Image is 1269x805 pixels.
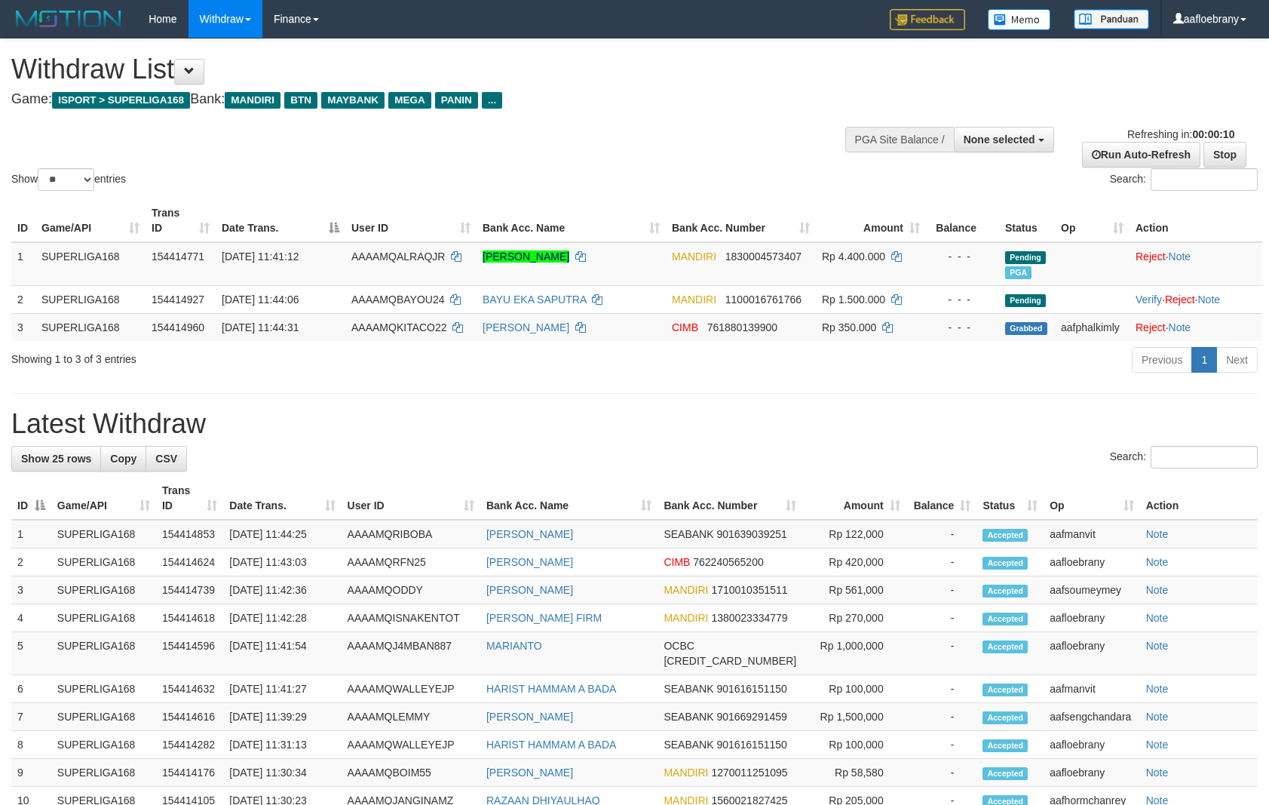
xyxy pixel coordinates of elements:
td: · [1130,313,1262,341]
td: Rp 100,000 [802,731,906,759]
span: Marked by aafsoumeymey [1005,266,1031,279]
th: Op: activate to sort column ascending [1055,199,1130,242]
td: aafloebrany [1044,731,1139,759]
a: Note [1169,250,1191,263]
span: MANDIRI [664,584,708,596]
label: Search: [1110,168,1258,191]
th: Bank Acc. Number: activate to sort column ascending [657,477,802,520]
a: [PERSON_NAME] [486,584,573,596]
td: Rp 1,500,000 [802,703,906,731]
span: CIMB [672,321,698,333]
td: SUPERLIGA168 [51,520,156,548]
a: [PERSON_NAME] [486,711,573,723]
th: Balance [926,199,999,242]
td: 154414176 [156,759,223,787]
td: SUPERLIGA168 [51,731,156,759]
span: Copy 901639039251 to clipboard [716,528,786,540]
td: - [906,632,977,675]
span: Accepted [982,739,1028,752]
th: Game/API: activate to sort column ascending [35,199,146,242]
td: SUPERLIGA168 [51,548,156,576]
a: [PERSON_NAME] [486,528,573,540]
span: SEABANK [664,711,713,723]
td: Rp 100,000 [802,675,906,703]
td: - [906,548,977,576]
a: Note [1146,584,1169,596]
span: Pending [1005,251,1046,264]
a: Note [1197,293,1220,306]
td: 154414739 [156,576,223,604]
td: AAAAMQBOIM55 [342,759,480,787]
th: ID: activate to sort column descending [11,477,51,520]
span: 154414927 [152,293,204,306]
a: MARIANTO [486,640,542,652]
h1: Withdraw List [11,54,831,84]
td: [DATE] 11:42:28 [223,604,341,632]
span: [DATE] 11:44:31 [222,321,299,333]
span: 154414960 [152,321,204,333]
span: Copy 693816522488 to clipboard [664,655,796,667]
td: · [1130,242,1262,286]
span: Refreshing in: [1127,128,1234,140]
th: Action [1130,199,1262,242]
td: [DATE] 11:31:13 [223,731,341,759]
td: 2 [11,548,51,576]
span: Copy 1270011251095 to clipboard [711,767,787,779]
a: Note [1146,528,1169,540]
span: Copy 762240565200 to clipboard [693,556,763,568]
td: aafmanvit [1044,520,1139,548]
td: aafloebrany [1044,548,1139,576]
span: Copy 761880139900 to clipboard [707,321,777,333]
td: AAAAMQISNAKENTOT [342,604,480,632]
span: Accepted [982,585,1028,598]
td: 4 [11,604,51,632]
td: 154414632 [156,675,223,703]
a: Next [1216,347,1258,373]
span: PANIN [435,92,478,109]
a: Copy [100,446,146,472]
span: Accepted [982,641,1028,653]
span: Copy 901669291459 to clipboard [716,711,786,723]
td: 154414624 [156,548,223,576]
span: Grabbed [1005,322,1047,335]
span: MANDIRI [664,767,708,779]
td: AAAAMQRFN25 [342,548,480,576]
td: [DATE] 11:41:27 [223,675,341,703]
span: Pending [1005,294,1046,307]
td: SUPERLIGA168 [51,675,156,703]
td: Rp 420,000 [802,548,906,576]
button: None selected [954,127,1054,152]
span: Show 25 rows [21,453,91,465]
span: Rp 4.400.000 [822,250,885,263]
a: HARIST HAMMAM A BADA [486,683,616,695]
div: Showing 1 to 3 of 3 entries [11,346,517,367]
th: Bank Acc. Name: activate to sort column ascending [480,477,657,520]
td: 1 [11,242,35,286]
img: Button%20Memo.svg [988,9,1051,30]
th: Amount: activate to sort column ascending [802,477,906,520]
span: CIMB [664,556,690,568]
td: 154414853 [156,520,223,548]
span: MEGA [388,92,431,109]
span: 154414771 [152,250,204,263]
span: MANDIRI [672,293,716,306]
td: Rp 1,000,000 [802,632,906,675]
a: Run Auto-Refresh [1082,142,1200,167]
span: SEABANK [664,528,713,540]
td: 1 [11,520,51,548]
a: Reject [1136,250,1166,263]
td: AAAAMQJ4MBAN887 [342,632,480,675]
td: [DATE] 11:41:54 [223,632,341,675]
td: [DATE] 11:39:29 [223,703,341,731]
label: Show entries [11,168,126,191]
a: [PERSON_NAME] [483,250,569,263]
td: SUPERLIGA168 [51,703,156,731]
span: Accepted [982,767,1028,780]
span: Rp 350.000 [822,321,876,333]
span: SEABANK [664,739,713,751]
div: - - - [932,249,993,264]
td: - [906,675,977,703]
td: AAAAMQWALLEYEJP [342,675,480,703]
td: [DATE] 11:42:36 [223,576,341,604]
th: Bank Acc. Name: activate to sort column ascending [477,199,666,242]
